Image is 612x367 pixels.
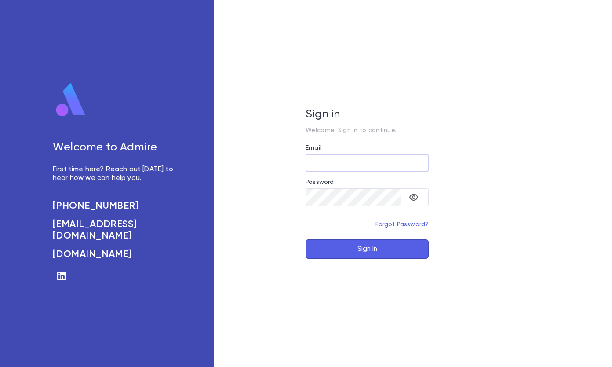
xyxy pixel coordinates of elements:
img: logo [53,82,89,117]
h5: Sign in [306,108,429,121]
p: First time here? Reach out [DATE] to hear how we can help you. [53,165,179,183]
label: Password [306,179,334,186]
a: [PHONE_NUMBER] [53,200,179,212]
h5: Welcome to Admire [53,141,179,154]
a: [DOMAIN_NAME] [53,249,179,260]
button: toggle password visibility [405,188,423,206]
label: Email [306,144,321,151]
a: [EMAIL_ADDRESS][DOMAIN_NAME] [53,219,179,242]
button: Sign In [306,239,429,259]
a: Forgot Password? [375,221,429,228]
p: Welcome! Sign in to continue. [306,127,429,134]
